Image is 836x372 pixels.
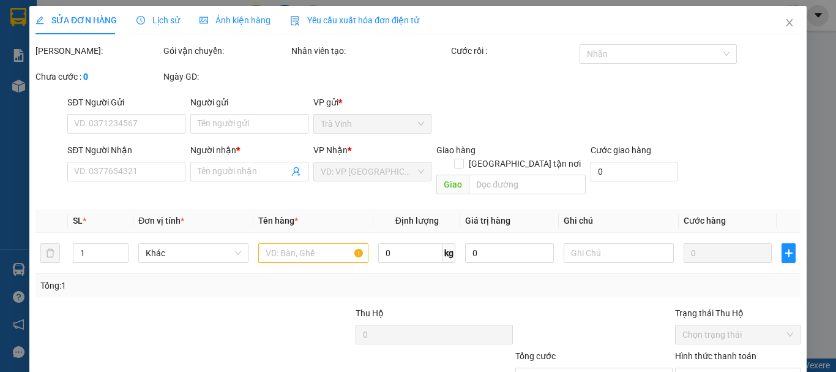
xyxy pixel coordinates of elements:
[258,243,368,263] input: VD: Bàn, Ghế
[190,143,308,157] div: Người nhận
[290,15,419,25] span: Yêu cầu xuất hóa đơn điện tử
[138,216,184,226] span: Đơn vị tính
[782,243,796,263] button: plus
[451,44,577,58] div: Cước rồi :
[200,15,271,25] span: Ảnh kiện hàng
[436,175,469,194] span: Giao
[291,167,301,177] span: user-add
[146,244,241,262] span: Khác
[785,18,794,28] span: close
[559,209,679,233] th: Ghi chú
[321,115,424,133] span: Trà Vinh
[200,16,208,25] span: picture
[40,279,324,292] div: Tổng: 1
[35,15,117,25] span: SỬA ĐƠN HÀNG
[675,306,801,320] div: Trạng thái Thu Hộ
[313,145,348,155] span: VP Nhận
[772,6,807,40] button: Close
[684,243,772,263] input: 0
[590,145,651,155] label: Cước giao hàng
[136,16,145,25] span: clock-circle
[258,216,298,226] span: Tên hàng
[67,143,185,157] div: SĐT Người Nhận
[73,216,83,226] span: SL
[290,16,300,26] img: icon
[443,243,455,263] span: kg
[163,70,289,83] div: Ngày GD:
[684,216,726,226] span: Cước hàng
[313,96,431,109] div: VP gửi
[465,216,510,226] span: Giá trị hàng
[83,72,88,82] b: 0
[355,308,383,318] span: Thu Hộ
[436,145,476,155] span: Giao hàng
[590,162,677,181] input: Cước giao hàng
[782,248,795,258] span: plus
[564,243,674,263] input: Ghi Chú
[136,15,180,25] span: Lịch sử
[35,70,161,83] div: Chưa cước :
[163,44,289,58] div: Gói vận chuyển:
[682,325,793,344] span: Chọn trạng thái
[35,44,161,58] div: [PERSON_NAME]:
[291,44,449,58] div: Nhân viên tạo:
[67,96,185,109] div: SĐT Người Gửi
[675,351,756,361] label: Hình thức thanh toán
[190,96,308,109] div: Người gửi
[40,243,60,263] button: delete
[35,16,44,25] span: edit
[469,175,585,194] input: Dọc đường
[463,157,585,170] span: [GEOGRAPHIC_DATA] tận nơi
[395,216,438,226] span: Định lượng
[515,351,556,361] span: Tổng cước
